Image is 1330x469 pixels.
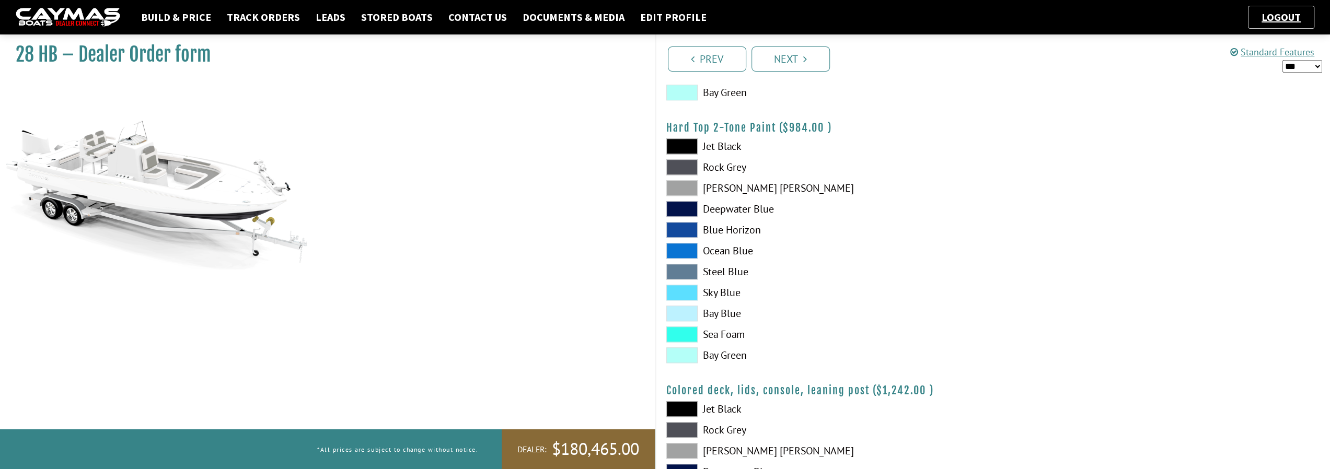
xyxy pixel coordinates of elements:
[16,8,120,27] img: caymas-dealer-connect-2ed40d3bc7270c1d8d7ffb4b79bf05adc795679939227970def78ec6f6c03838.gif
[222,10,305,24] a: Track Orders
[666,443,982,459] label: [PERSON_NAME] [PERSON_NAME]
[666,222,982,238] label: Blue Horizon
[876,384,926,397] span: $1,242.00
[751,46,830,72] a: Next
[666,384,1320,397] h4: Colored deck, lids, console, leaning post ( )
[666,138,982,154] label: Jet Black
[552,438,639,460] span: $180,465.00
[666,121,1320,134] h4: Hard Top 2-Tone Paint ( )
[666,243,982,259] label: Ocean Blue
[1230,46,1314,58] a: Standard Features
[666,201,982,217] label: Deepwater Blue
[666,347,982,363] label: Bay Green
[517,444,547,455] span: Dealer:
[317,441,478,458] p: *All prices are subject to change without notice.
[136,10,216,24] a: Build & Price
[443,10,512,24] a: Contact Us
[666,306,982,321] label: Bay Blue
[666,326,982,342] label: Sea Foam
[666,180,982,196] label: [PERSON_NAME] [PERSON_NAME]
[666,85,982,100] label: Bay Green
[356,10,438,24] a: Stored Boats
[310,10,351,24] a: Leads
[502,429,655,469] a: Dealer:$180,465.00
[517,10,630,24] a: Documents & Media
[16,43,629,66] h1: 28 HB – Dealer Order form
[635,10,712,24] a: Edit Profile
[666,401,982,417] label: Jet Black
[1256,10,1306,24] a: Logout
[666,264,982,279] label: Steel Blue
[666,159,982,175] label: Rock Grey
[666,422,982,438] label: Rock Grey
[666,285,982,300] label: Sky Blue
[668,46,746,72] a: Prev
[783,121,824,134] span: $984.00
